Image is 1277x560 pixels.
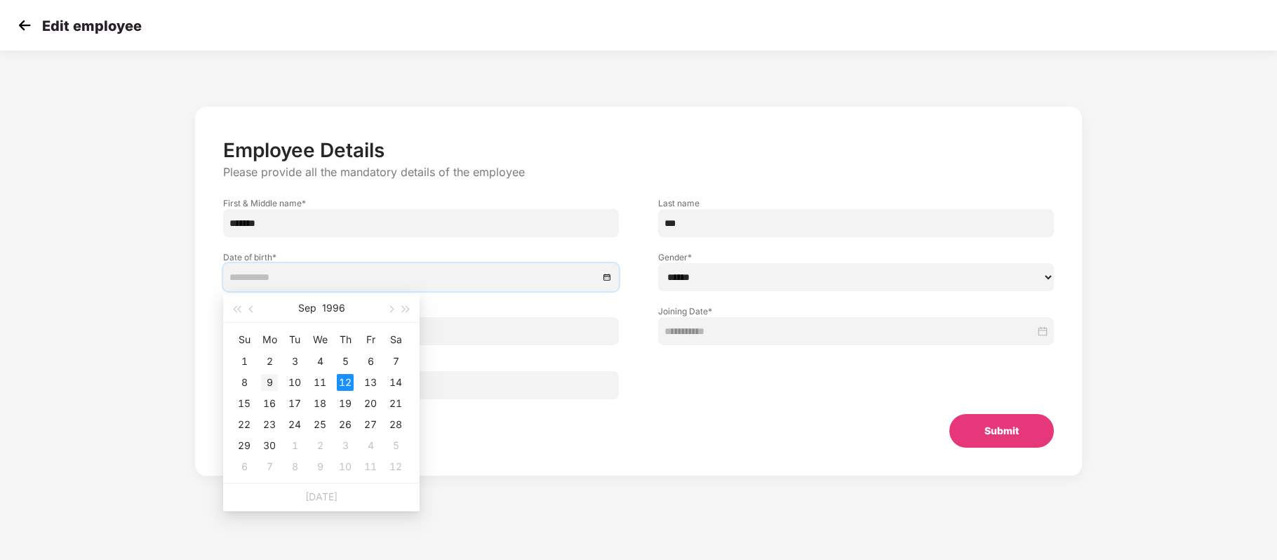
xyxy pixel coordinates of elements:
[322,294,345,322] button: 1996
[282,456,307,477] td: 1996-10-08
[387,353,404,370] div: 7
[236,458,253,475] div: 6
[286,374,303,391] div: 10
[358,328,383,351] th: Fr
[337,437,354,454] div: 3
[358,456,383,477] td: 1996-10-11
[257,435,282,456] td: 1996-09-30
[236,374,253,391] div: 8
[286,416,303,433] div: 24
[257,456,282,477] td: 1996-10-07
[362,353,379,370] div: 6
[257,393,282,414] td: 1996-09-16
[232,393,257,414] td: 1996-09-15
[362,374,379,391] div: 13
[312,395,328,412] div: 18
[383,435,408,456] td: 1996-10-05
[358,351,383,372] td: 1996-09-06
[358,372,383,393] td: 1996-09-13
[14,15,35,36] img: svg+xml;base64,PHN2ZyB4bWxucz0iaHR0cDovL3d3dy53My5vcmcvMjAwMC9zdmciIHdpZHRoPSIzMCIgaGVpZ2h0PSIzMC...
[282,414,307,435] td: 1996-09-24
[358,435,383,456] td: 1996-10-04
[286,437,303,454] div: 1
[232,372,257,393] td: 1996-09-08
[282,328,307,351] th: Tu
[333,435,358,456] td: 1996-10-03
[282,351,307,372] td: 1996-09-03
[223,165,1054,180] p: Please provide all the mandatory details of the employee
[261,416,278,433] div: 23
[383,328,408,351] th: Sa
[362,458,379,475] div: 11
[257,328,282,351] th: Mo
[286,395,303,412] div: 17
[261,374,278,391] div: 9
[223,197,619,209] label: First & Middle name
[362,437,379,454] div: 4
[286,353,303,370] div: 3
[223,251,619,263] label: Date of birth
[312,437,328,454] div: 2
[383,393,408,414] td: 1996-09-21
[358,393,383,414] td: 1996-09-20
[282,435,307,456] td: 1996-10-01
[232,456,257,477] td: 1996-10-06
[337,395,354,412] div: 19
[337,353,354,370] div: 5
[298,294,316,322] button: Sep
[42,18,142,34] p: Edit employee
[307,456,333,477] td: 1996-10-09
[236,353,253,370] div: 1
[387,374,404,391] div: 14
[333,456,358,477] td: 1996-10-10
[333,351,358,372] td: 1996-09-05
[232,351,257,372] td: 1996-09-01
[312,416,328,433] div: 25
[307,414,333,435] td: 1996-09-25
[312,374,328,391] div: 11
[383,372,408,393] td: 1996-09-14
[362,395,379,412] div: 20
[232,328,257,351] th: Su
[312,458,328,475] div: 9
[333,328,358,351] th: Th
[261,458,278,475] div: 7
[232,414,257,435] td: 1996-09-22
[658,197,1054,209] label: Last name
[337,458,354,475] div: 10
[282,372,307,393] td: 1996-09-10
[232,435,257,456] td: 1996-09-29
[236,395,253,412] div: 15
[658,251,1054,263] label: Gender
[223,138,1054,162] p: Employee Details
[333,393,358,414] td: 1996-09-19
[282,393,307,414] td: 1996-09-17
[337,374,354,391] div: 12
[236,416,253,433] div: 22
[307,328,333,351] th: We
[261,395,278,412] div: 16
[307,351,333,372] td: 1996-09-04
[358,414,383,435] td: 1996-09-27
[261,437,278,454] div: 30
[387,458,404,475] div: 12
[257,351,282,372] td: 1996-09-02
[658,305,1054,317] label: Joining Date
[223,359,619,371] label: Email ID
[387,395,404,412] div: 21
[387,437,404,454] div: 5
[261,353,278,370] div: 2
[223,305,619,317] label: Employee ID
[383,414,408,435] td: 1996-09-28
[949,414,1054,448] button: Submit
[333,372,358,393] td: 1996-09-12
[257,372,282,393] td: 1996-09-09
[387,416,404,433] div: 28
[337,416,354,433] div: 26
[383,456,408,477] td: 1996-10-12
[286,458,303,475] div: 8
[362,416,379,433] div: 27
[307,435,333,456] td: 1996-10-02
[312,353,328,370] div: 4
[257,414,282,435] td: 1996-09-23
